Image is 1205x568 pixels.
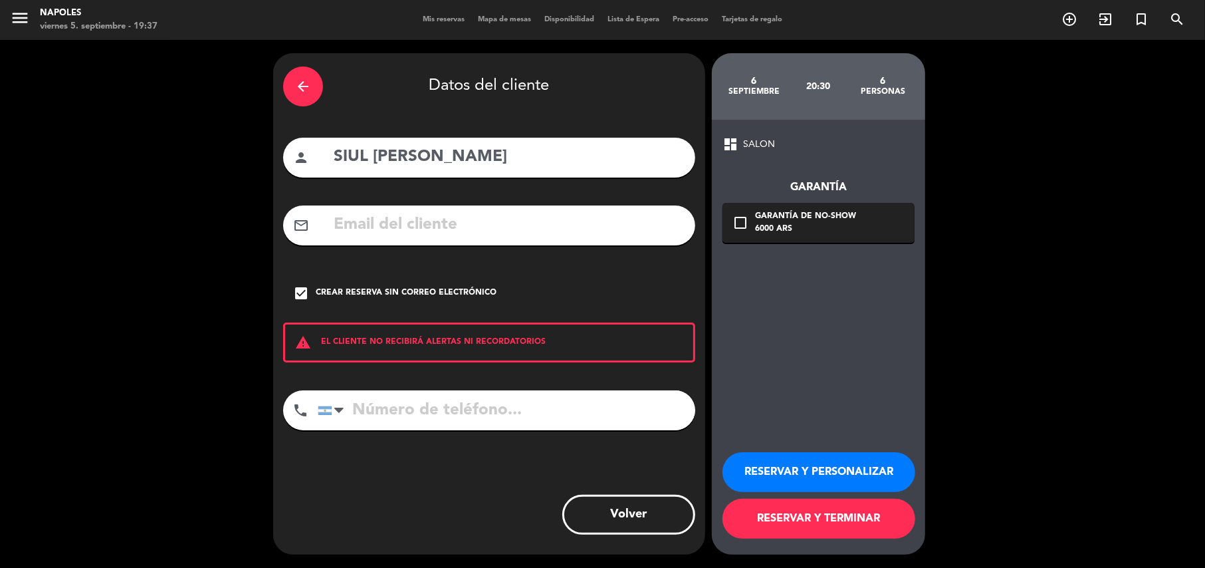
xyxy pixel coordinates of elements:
div: Napoles [40,7,158,20]
div: EL CLIENTE NO RECIBIRÁ ALERTAS NI RECORDATORIOS [283,323,695,362]
div: 20:30 [786,63,851,110]
i: exit_to_app [1097,11,1113,27]
div: viernes 5. septiembre - 19:37 [40,20,158,33]
i: check_box [293,285,309,301]
input: Nombre del cliente [332,144,685,171]
i: check_box_outline_blank [732,215,748,231]
div: 6 [722,76,786,86]
button: RESERVAR Y PERSONALIZAR [722,452,915,492]
button: menu [10,8,30,33]
div: Datos del cliente [283,63,695,110]
i: phone [292,402,308,418]
div: septiembre [722,86,786,97]
i: warning [285,335,321,351]
button: Volver [562,495,695,535]
input: Número de teléfono... [318,390,695,430]
i: menu [10,8,30,28]
input: Email del cliente [332,212,685,239]
div: personas [851,86,915,97]
i: person [293,150,309,166]
div: 6 [851,76,915,86]
button: RESERVAR Y TERMINAR [722,499,915,539]
i: turned_in_not [1133,11,1149,27]
div: Garantía de no-show [755,210,856,223]
span: Lista de Espera [601,16,666,23]
i: search [1169,11,1185,27]
i: mail_outline [293,217,309,233]
div: Argentina: +54 [318,391,349,430]
span: Tarjetas de regalo [715,16,789,23]
i: arrow_back [295,78,311,94]
div: 6000 ARS [755,223,856,236]
span: Mis reservas [416,16,471,23]
span: SALON [743,137,775,152]
span: dashboard [722,136,738,152]
i: add_circle_outline [1061,11,1077,27]
span: Pre-acceso [666,16,715,23]
span: Disponibilidad [538,16,601,23]
div: Garantía [722,179,915,196]
div: Crear reserva sin correo electrónico [316,287,496,300]
span: Mapa de mesas [471,16,538,23]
